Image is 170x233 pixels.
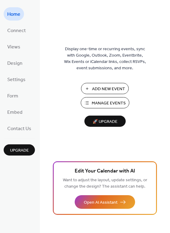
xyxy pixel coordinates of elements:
a: Design [4,56,26,70]
span: Want to adjust the layout, update settings, or change the design? The assistant can help. [63,176,147,191]
button: Open AI Assistant [75,195,135,209]
a: Home [4,7,24,21]
span: Home [7,10,20,19]
span: Display one-time or recurring events, sync with Google, Outlook, Zoom, Eventbrite, Wix Events or ... [64,46,146,71]
span: 🚀 Upgrade [88,118,122,126]
span: Edit Your Calendar with AI [75,167,135,176]
span: Connect [7,26,26,36]
span: Form [7,91,18,101]
button: Add New Event [81,83,129,94]
a: Connect [4,24,29,37]
span: Settings [7,75,25,85]
span: Add New Event [92,86,125,92]
span: Design [7,59,22,68]
a: Form [4,89,22,102]
span: Open AI Assistant [84,199,117,206]
a: Contact Us [4,122,35,135]
span: Views [7,42,20,52]
span: Embed [7,108,22,117]
a: Views [4,40,24,53]
span: Manage Events [92,100,126,107]
button: Manage Events [81,97,129,108]
span: Upgrade [10,147,29,154]
a: Settings [4,73,29,86]
span: Contact Us [7,124,31,134]
a: Embed [4,105,26,119]
button: 🚀 Upgrade [84,116,126,127]
button: Upgrade [4,144,35,156]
